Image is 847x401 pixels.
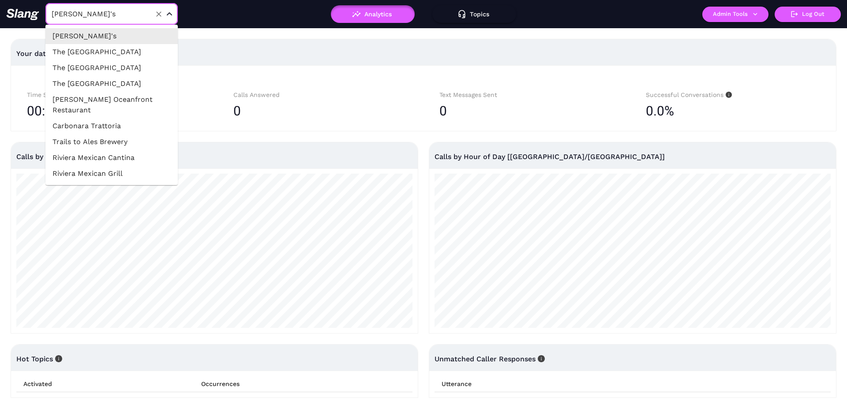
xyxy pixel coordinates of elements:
[194,376,412,392] th: Occurrences
[45,166,178,182] li: Riviera Mexican Grill
[45,28,178,44] li: [PERSON_NAME]'s
[435,142,831,171] div: Calls by Hour of Day [[GEOGRAPHIC_DATA]/[GEOGRAPHIC_DATA]]
[45,150,178,166] li: Riviera Mexican Cantina
[45,44,178,60] li: The [GEOGRAPHIC_DATA]
[16,43,831,64] div: Your data for the past
[16,142,412,171] div: Calls by Date
[331,5,415,23] button: Analytics
[45,118,178,134] li: Carbonara Trattoria
[45,92,178,118] li: [PERSON_NAME] Oceanfront Restaurant
[233,90,408,100] div: Calls Answered
[6,8,39,20] img: 623511267c55cb56e2f2a487_logo2.png
[439,90,614,100] div: Text Messages Sent
[45,76,178,92] li: The [GEOGRAPHIC_DATA]
[45,134,178,150] li: Trails to Ales Brewery
[16,355,62,363] span: Hot Topics
[331,11,415,17] a: Analytics
[646,100,674,122] span: 0.0%
[16,376,194,392] th: Activated
[27,91,70,98] span: Time Saved
[153,8,165,20] button: Clear
[536,355,545,362] span: info-circle
[45,182,178,197] li: Six and Sky Rooftop Grille
[775,7,841,22] button: Log Out
[27,100,78,122] span: 00:00:00
[702,7,768,22] button: Admin Tools
[432,5,516,23] button: Topics
[233,103,241,119] span: 0
[723,92,732,98] span: info-circle
[53,355,62,362] span: info-circle
[439,103,447,119] span: 0
[164,9,175,19] button: Close
[435,376,831,392] th: Utterance
[45,60,178,76] li: The [GEOGRAPHIC_DATA]
[435,355,545,363] span: Unmatched Caller Responses
[646,91,732,98] span: Successful Conversations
